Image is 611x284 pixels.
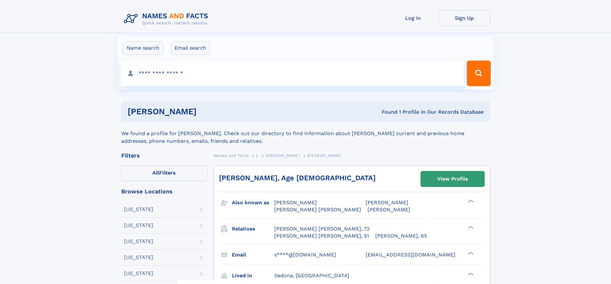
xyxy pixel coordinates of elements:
[232,249,274,260] h3: Email
[421,171,484,187] a: View Profile
[274,232,369,239] a: [PERSON_NAME] [PERSON_NAME], 51
[121,166,207,181] label: Filters
[274,199,317,206] span: [PERSON_NAME]
[121,10,214,28] img: Logo Names and Facts
[467,61,490,86] button: Search Button
[366,199,408,206] span: [PERSON_NAME]
[366,252,455,258] span: [EMAIL_ADDRESS][DOMAIN_NAME]
[466,199,474,203] div: ❯
[232,270,274,281] h3: Lived in
[368,207,410,213] span: [PERSON_NAME]
[124,207,153,212] div: [US_STATE]
[124,271,153,276] div: [US_STATE]
[124,239,153,244] div: [US_STATE]
[219,174,376,182] a: [PERSON_NAME], Age [DEMOGRAPHIC_DATA]
[375,232,427,239] a: [PERSON_NAME], 65
[152,170,159,176] span: All
[437,172,468,186] div: View Profile
[121,153,207,158] div: Filters
[274,225,369,232] a: [PERSON_NAME] [PERSON_NAME], 72
[266,153,300,158] span: [PERSON_NAME]
[121,189,207,194] div: Browse Locations
[121,61,464,86] input: search input
[214,151,249,159] a: Names and Facts
[124,223,153,228] div: [US_STATE]
[289,109,484,116] div: Found 1 Profile In Our Records Database
[232,223,274,234] h3: Relatives
[123,41,164,55] label: Name search
[170,41,210,55] label: Email search
[256,153,259,158] span: L
[124,255,153,260] div: [US_STATE]
[466,225,474,229] div: ❯
[439,10,490,26] a: Sign Up
[128,108,289,116] h1: [PERSON_NAME]
[466,251,474,255] div: ❯
[307,153,342,158] span: [PERSON_NAME]
[266,151,300,159] a: [PERSON_NAME]
[256,151,259,159] a: L
[232,197,274,208] h3: Also known as
[274,272,349,279] span: Sedona, [GEOGRAPHIC_DATA]
[121,122,490,145] div: We found a profile for [PERSON_NAME]. Check out our directory to find information about [PERSON_N...
[387,10,439,26] a: Log In
[466,272,474,276] div: ❯
[274,207,361,213] span: [PERSON_NAME] [PERSON_NAME]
